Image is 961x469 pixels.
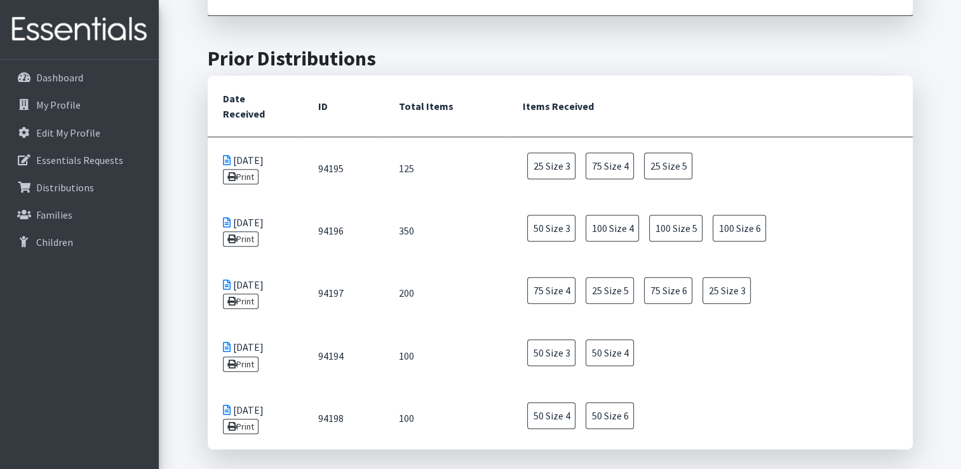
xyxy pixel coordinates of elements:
span: 75 Size 6 [644,277,692,304]
span: 25 Size 5 [644,153,692,179]
p: Dashboard [36,71,83,84]
td: 200 [384,262,507,324]
a: Children [5,229,154,255]
td: 94196 [303,200,384,262]
span: 50 Size 4 [527,402,575,429]
td: 100 [384,324,507,386]
span: 75 Size 4 [527,277,575,304]
p: Families [36,208,72,221]
span: 25 Size 5 [586,277,634,304]
span: 100 Size 6 [713,215,766,241]
td: 94198 [303,387,384,449]
a: Print [223,357,259,372]
a: My Profile [5,92,154,118]
td: 94195 [303,137,384,200]
span: 50 Size 3 [527,339,575,366]
h2: Prior Distributions [208,46,913,71]
a: Dashboard [5,65,154,90]
td: [DATE] [208,200,303,262]
p: Edit My Profile [36,126,100,139]
td: 125 [384,137,507,200]
th: Items Received [507,76,912,137]
a: Distributions [5,175,154,200]
p: My Profile [36,99,81,111]
span: 50 Size 4 [586,339,634,366]
td: [DATE] [208,324,303,386]
img: HumanEssentials [5,8,154,51]
td: [DATE] [208,387,303,449]
td: [DATE] [208,137,303,200]
p: Essentials Requests [36,154,123,167]
a: Edit My Profile [5,120,154,146]
td: 94194 [303,324,384,386]
th: Date Received [208,76,303,137]
span: 50 Size 6 [586,402,634,429]
td: 100 [384,387,507,449]
a: Print [223,169,259,184]
span: 50 Size 3 [527,215,575,241]
span: 25 Size 3 [527,153,575,179]
a: Essentials Requests [5,147,154,173]
td: 350 [384,200,507,262]
span: 100 Size 4 [586,215,639,241]
a: Print [223,294,259,309]
a: Families [5,202,154,228]
span: 100 Size 5 [649,215,702,241]
th: ID [303,76,384,137]
span: 75 Size 4 [586,153,634,179]
span: 25 Size 3 [702,277,751,304]
th: Total Items [384,76,507,137]
p: Distributions [36,181,94,194]
td: 94197 [303,262,384,324]
td: [DATE] [208,262,303,324]
a: Print [223,231,259,247]
p: Children [36,236,73,248]
a: Print [223,419,259,434]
